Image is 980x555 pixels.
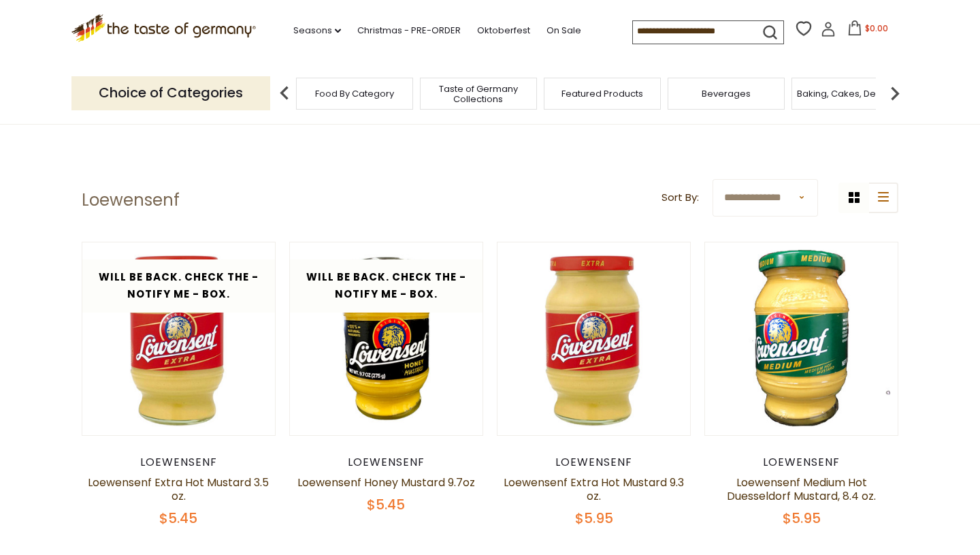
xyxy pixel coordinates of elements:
[315,89,394,99] a: Food By Category
[797,89,902,99] a: Baking, Cakes, Desserts
[546,23,581,38] a: On Sale
[71,76,270,110] p: Choice of Categories
[424,84,533,104] a: Taste of Germany Collections
[297,475,475,490] a: Loewensenf Honey Mustard 9.7oz
[497,242,690,435] img: Lowensenf Extra Hot Mustard
[704,456,898,469] div: Loewensenf
[82,190,180,210] h1: Loewensenf
[293,23,341,38] a: Seasons
[82,456,276,469] div: Loewensenf
[881,80,909,107] img: next arrow
[783,509,821,528] span: $5.95
[367,495,405,514] span: $5.45
[865,22,888,34] span: $0.00
[702,89,751,99] a: Beverages
[271,80,298,107] img: previous arrow
[88,475,269,504] a: Loewensenf Extra Hot Mustard 3.5 oz.
[290,242,483,435] img: Loewensenf Honey Mustard 9.7oz
[575,509,613,528] span: $5.95
[477,23,530,38] a: Oktoberfest
[497,456,691,469] div: Loewensenf
[289,456,483,469] div: Loewensenf
[661,189,699,206] label: Sort By:
[561,89,643,99] a: Featured Products
[504,475,684,504] a: Loewensenf Extra Hot Mustard 9.3 oz.
[838,20,896,41] button: $0.00
[705,242,898,435] img: Lowensenf Medium Mustard
[727,475,876,504] a: Loewensenf Medium Hot Duesseldorf Mustard, 8.4 oz.
[82,242,275,435] img: Lowensenf Extra Hot Mustard
[159,509,197,528] span: $5.45
[357,23,461,38] a: Christmas - PRE-ORDER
